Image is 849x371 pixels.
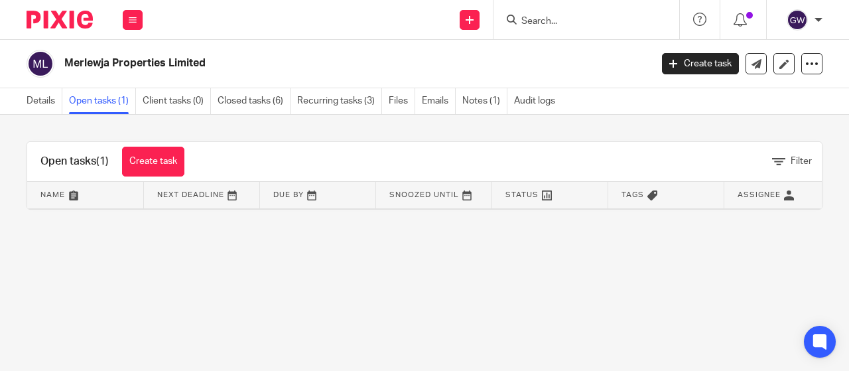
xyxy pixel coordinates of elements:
a: Open tasks (1) [69,88,136,114]
span: Filter [791,157,812,166]
a: Client tasks (0) [143,88,211,114]
span: Tags [621,191,644,198]
a: Recurring tasks (3) [297,88,382,114]
a: Notes (1) [462,88,507,114]
a: Details [27,88,62,114]
span: Snoozed Until [389,191,459,198]
span: (1) [96,156,109,167]
img: svg%3E [27,50,54,78]
span: Status [505,191,539,198]
a: Audit logs [514,88,562,114]
a: Closed tasks (6) [218,88,291,114]
a: Create task [662,53,739,74]
img: svg%3E [787,9,808,31]
input: Search [520,16,639,28]
a: Create task [122,147,184,177]
img: Pixie [27,11,93,29]
h1: Open tasks [40,155,109,169]
a: Emails [422,88,456,114]
a: Files [389,88,415,114]
h2: Merlewja Properties Limited [64,56,527,70]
